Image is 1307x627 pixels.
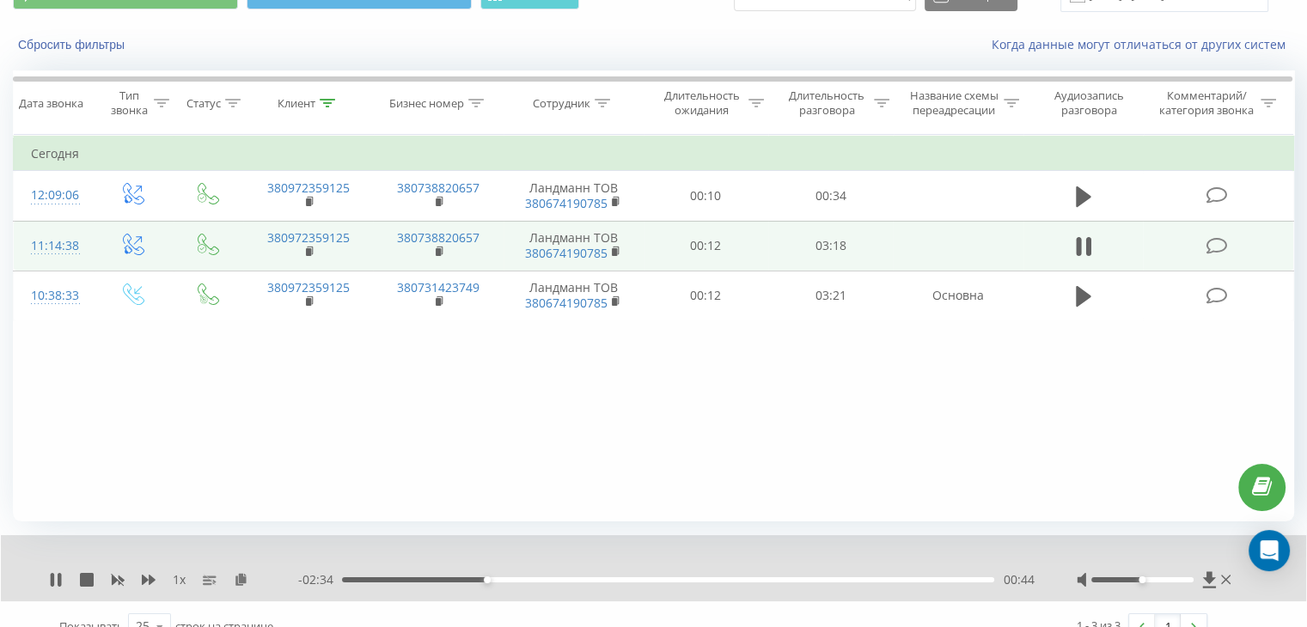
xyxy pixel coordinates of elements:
div: Accessibility label [484,576,491,583]
td: Ландманн ТОВ [504,271,644,320]
span: 00:44 [1003,571,1034,588]
a: 380972359125 [267,279,350,295]
td: 00:10 [644,171,768,221]
td: Сегодня [14,137,1294,171]
div: Сотрудник [533,96,590,111]
div: Название схемы переадресации [909,88,999,118]
div: 11:14:38 [31,229,76,263]
div: Длительность разговора [784,88,870,118]
div: Комментарий/категория звонка [1156,88,1256,118]
div: Клиент [278,96,315,111]
div: Open Intercom Messenger [1249,530,1290,571]
td: Ландманн ТОВ [504,171,644,221]
a: 380674190785 [525,295,608,311]
div: 10:38:33 [31,279,76,313]
td: Ландманн ТОВ [504,221,644,271]
td: 00:12 [644,221,768,271]
td: 00:34 [768,171,893,221]
div: Дата звонка [19,96,83,111]
a: 380731423749 [397,279,479,295]
div: Статус [186,96,221,111]
span: 1 x [173,571,186,588]
td: 03:18 [768,221,893,271]
td: 03:21 [768,271,893,320]
a: Когда данные могут отличаться от других систем [992,36,1294,52]
div: Тип звонка [108,88,149,118]
div: Accessibility label [1139,576,1145,583]
td: 00:12 [644,271,768,320]
span: - 02:34 [298,571,342,588]
div: Длительность ожидания [659,88,745,118]
a: 380674190785 [525,245,608,261]
td: Основна [893,271,1023,320]
a: 380972359125 [267,229,350,246]
div: 12:09:06 [31,179,76,212]
a: 380972359125 [267,180,350,196]
div: Бизнес номер [389,96,464,111]
div: Аудиозапись разговора [1039,88,1139,118]
a: 380738820657 [397,229,479,246]
a: 380674190785 [525,195,608,211]
button: Сбросить фильтры [13,37,133,52]
a: 380738820657 [397,180,479,196]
